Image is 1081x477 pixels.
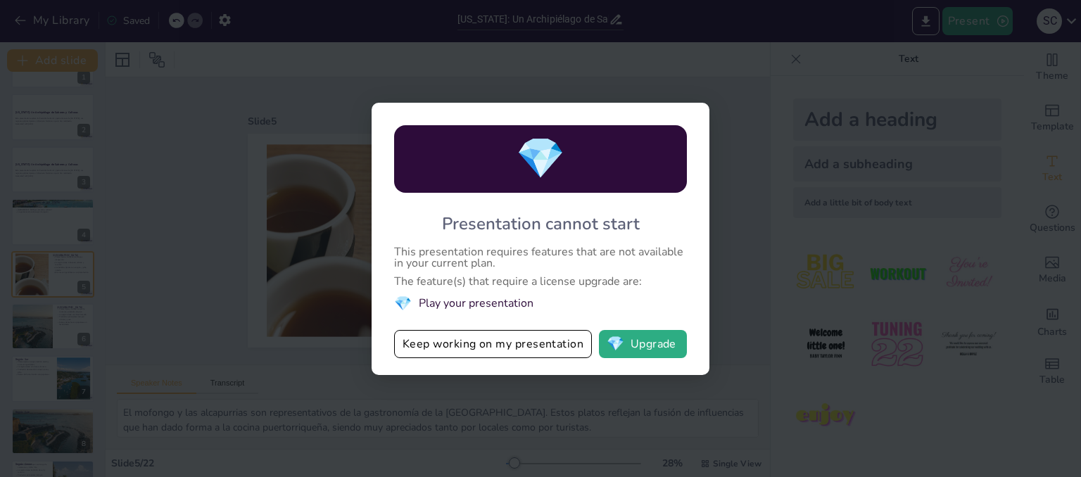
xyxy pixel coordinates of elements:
[394,294,412,313] span: diamond
[394,276,687,287] div: The feature(s) that require a license upgrade are:
[516,132,565,186] span: diamond
[442,212,640,235] div: Presentation cannot start
[607,337,624,351] span: diamond
[599,330,687,358] button: diamondUpgrade
[394,294,687,313] li: Play your presentation
[394,330,592,358] button: Keep working on my presentation
[394,246,687,269] div: This presentation requires features that are not available in your current plan.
